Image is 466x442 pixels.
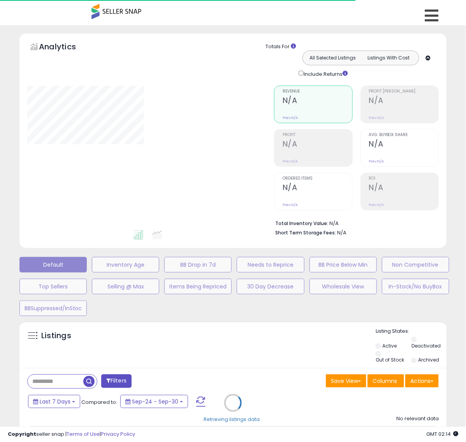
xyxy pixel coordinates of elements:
b: Short Term Storage Fees: [275,229,336,236]
button: BB Drop in 7d [164,257,232,273]
h2: N/A [283,140,352,150]
button: Inventory Age [92,257,159,273]
span: Profit [283,133,352,137]
span: Profit [PERSON_NAME] [369,89,438,94]
span: N/A [337,229,346,236]
h2: N/A [283,96,352,107]
small: Prev: N/A [369,159,384,164]
h5: Analytics [39,41,91,54]
button: Top Sellers [19,279,87,294]
button: 30 Day Decrease [237,279,304,294]
h2: N/A [283,183,352,194]
li: N/A [275,218,433,227]
button: Needs to Reprice [237,257,304,273]
button: In-Stock/No BuyBox [382,279,449,294]
small: Prev: N/A [283,203,298,207]
b: Total Inventory Value: [275,220,328,227]
small: Prev: N/A [283,115,298,120]
h2: N/A [369,140,438,150]
div: Include Returns [293,69,357,78]
button: Items Being Repriced [164,279,232,294]
div: Retrieving listings data.. [204,416,262,423]
span: Avg. Buybox Share [369,133,438,137]
button: BB Price Below Min [309,257,377,273]
h2: N/A [369,96,438,107]
button: All Selected Listings [305,53,361,63]
strong: Copyright [8,430,36,438]
small: Prev: N/A [369,115,384,120]
h2: N/A [369,183,438,194]
span: Revenue [283,89,352,94]
span: Ordered Items [283,176,352,181]
small: Prev: N/A [369,203,384,207]
button: BBSuppressed/InStoc [19,300,87,316]
div: seller snap | | [8,431,135,438]
button: Default [19,257,87,273]
small: Prev: N/A [283,159,298,164]
span: ROI [369,176,438,181]
button: Listings With Cost [360,53,417,63]
button: Selling @ Max [92,279,159,294]
button: Non Competitive [382,257,449,273]
button: Wholesale View [309,279,377,294]
div: Totals For [266,43,441,51]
